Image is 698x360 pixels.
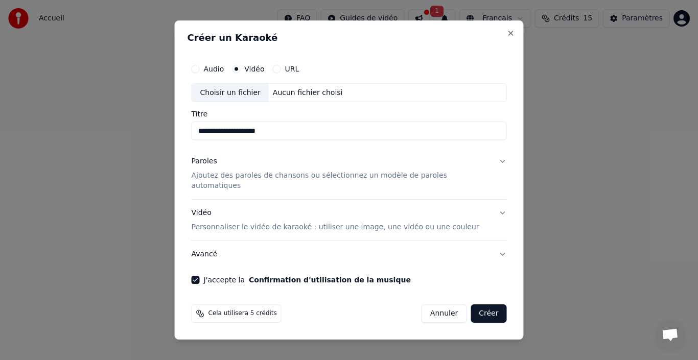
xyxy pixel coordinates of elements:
button: VidéoPersonnaliser le vidéo de karaoké : utiliser une image, une vidéo ou une couleur [192,200,507,241]
div: Choisir un fichier [192,84,269,102]
label: Audio [204,65,224,73]
button: Avancé [192,241,507,268]
label: J'accepte la [204,276,411,283]
h2: Créer un Karaoké [188,33,511,42]
label: Vidéo [244,65,264,73]
label: Titre [192,111,507,118]
div: Paroles [192,157,217,167]
span: Cela utilisera 5 crédits [208,309,277,318]
div: Aucun fichier choisi [269,88,347,98]
button: ParolesAjoutez des paroles de chansons ou sélectionnez un modèle de paroles automatiques [192,149,507,200]
div: Vidéo [192,208,479,232]
label: URL [285,65,299,73]
button: J'accepte la [249,276,411,283]
p: Ajoutez des paroles de chansons ou sélectionnez un modèle de paroles automatiques [192,171,491,191]
p: Personnaliser le vidéo de karaoké : utiliser une image, une vidéo ou une couleur [192,222,479,232]
button: Annuler [422,304,467,323]
button: Créer [471,304,506,323]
